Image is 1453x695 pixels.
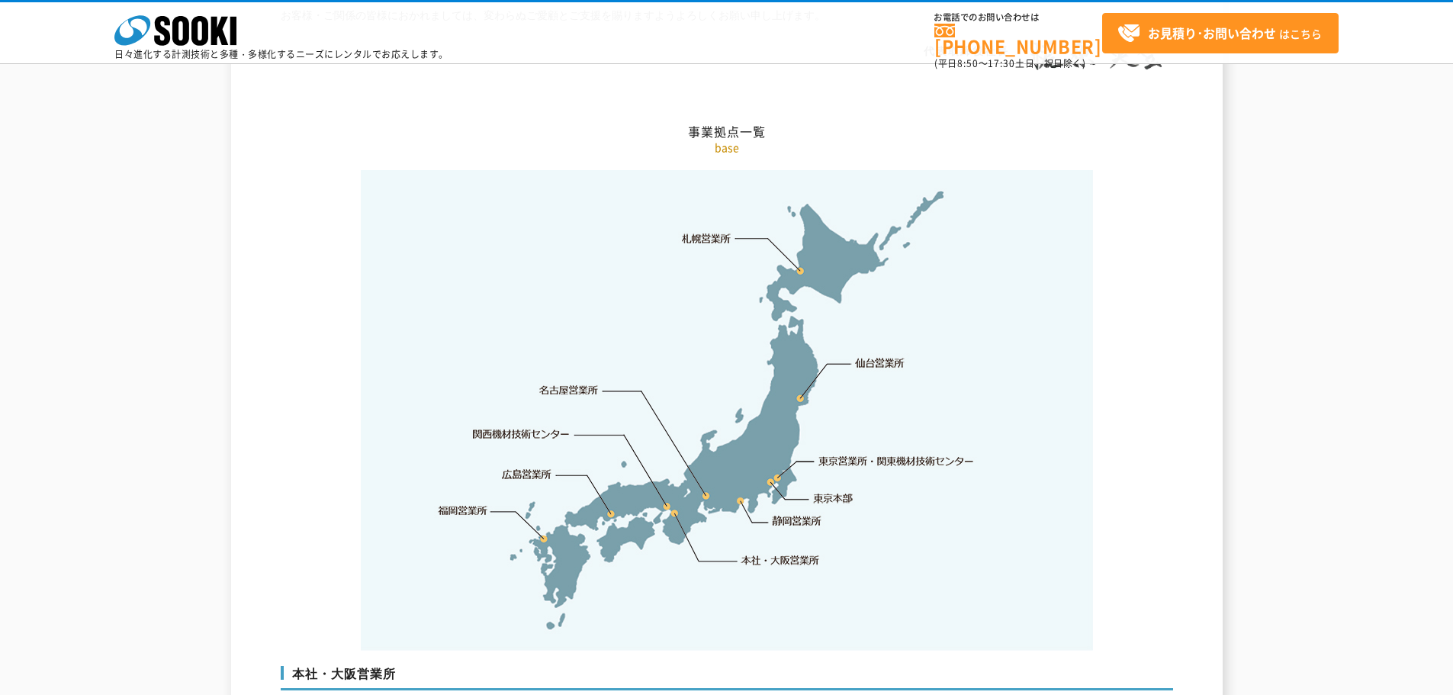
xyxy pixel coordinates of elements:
p: base [281,140,1173,156]
a: 名古屋営業所 [539,383,599,398]
a: 東京営業所・関東機材技術センター [819,453,976,468]
span: お電話でのお問い合わせは [934,13,1102,22]
h3: 本社・大阪営業所 [281,666,1173,690]
a: 福岡営業所 [438,503,487,518]
a: お見積り･お問い合わせはこちら [1102,13,1339,53]
a: 関西機材技術センター [473,426,570,442]
span: 8:50 [957,56,979,70]
a: 広島営業所 [503,466,552,481]
strong: お見積り･お問い合わせ [1148,24,1276,42]
a: 東京本部 [814,491,853,507]
span: (平日 ～ 土日、祝日除く) [934,56,1085,70]
a: 本社・大阪営業所 [740,552,820,568]
span: はこちら [1117,22,1322,45]
img: 事業拠点一覧 [361,170,1093,651]
a: 静岡営業所 [772,513,821,529]
a: [PHONE_NUMBER] [934,24,1102,55]
a: 仙台営業所 [855,356,905,371]
p: 日々進化する計測技術と多種・多様化するニーズにレンタルでお応えします。 [114,50,448,59]
a: 札幌営業所 [682,230,731,246]
span: 17:30 [988,56,1015,70]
